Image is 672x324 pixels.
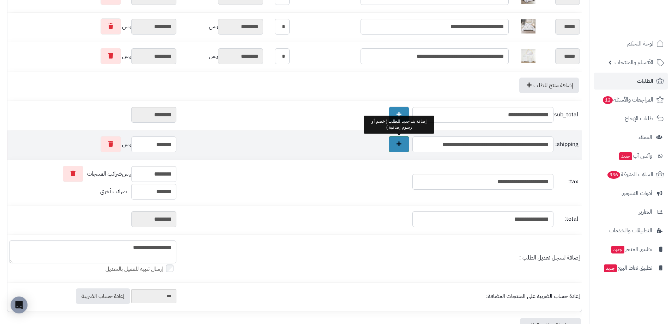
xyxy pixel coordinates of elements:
span: لوحة التحكم [627,39,653,49]
span: السلات المتروكة [607,170,653,179]
div: إعادة حساب الضريبة على المنتجات المضافة: [180,292,580,300]
span: shipping: [555,140,578,148]
span: المراجعات والأسئلة [602,95,653,105]
a: إعادة حساب الضريبة [76,288,130,304]
span: جديد [604,264,617,272]
span: الطلبات [637,76,653,86]
a: العملاء [594,129,668,146]
a: الطلبات [594,73,668,90]
span: أدوات التسويق [622,188,652,198]
a: التقارير [594,203,668,220]
label: إرسال تنبيه للعميل بالتعديل [105,265,176,273]
span: تطبيق نقاط البيع [603,263,652,273]
a: السلات المتروكة336 [594,166,668,183]
span: جديد [619,152,632,160]
a: تطبيق نقاط البيعجديد [594,259,668,276]
div: ر.س [9,18,176,35]
a: وآتس آبجديد [594,147,668,164]
div: إضافة بند جديد للطلب ( خصم أو رسوم إضافية ) [364,116,434,133]
span: tax: [555,178,578,186]
span: العملاء [638,132,652,142]
input: إرسال تنبيه للعميل بالتعديل [166,264,174,272]
a: إضافة منتج للطلب [519,78,579,93]
img: 1753513962-1-40x40.jpg [521,49,535,63]
a: لوحة التحكم [594,35,668,52]
span: جديد [611,246,624,253]
a: المراجعات والأسئلة12 [594,91,668,108]
span: الأقسام والمنتجات [615,57,653,67]
div: إضافة لسجل تعديل الطلب : [180,254,580,262]
span: ضرائب أخرى [100,187,127,196]
div: ر.س [9,48,176,64]
div: ر.س [9,136,176,152]
a: طلبات الإرجاع [594,110,668,127]
span: 12 [603,96,613,104]
span: sub_total: [555,111,578,119]
span: التقارير [639,207,652,217]
a: تطبيق المتجرجديد [594,241,668,258]
span: ضرائب المنتجات [87,170,122,178]
span: total: [555,215,578,223]
a: التطبيقات والخدمات [594,222,668,239]
img: 1754375734-1-40x40.jpg [521,19,535,33]
span: طلبات الإرجاع [625,114,653,123]
div: Open Intercom Messenger [11,297,28,313]
span: تطبيق المتجر [611,244,652,254]
div: ر.س [9,166,176,182]
div: ر.س [180,19,263,35]
span: وآتس آب [618,151,652,161]
span: 336 [607,171,620,179]
div: ر.س [180,48,263,64]
span: التطبيقات والخدمات [609,226,652,236]
a: أدوات التسويق [594,185,668,202]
